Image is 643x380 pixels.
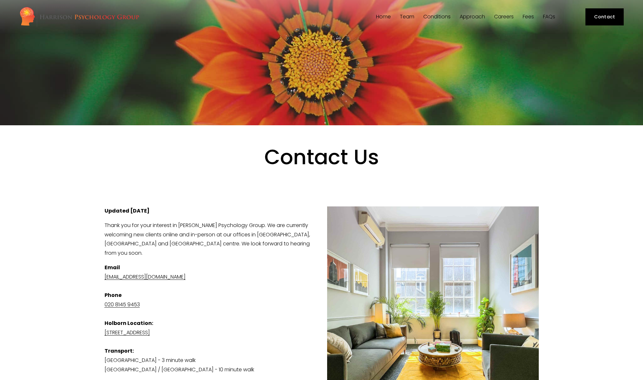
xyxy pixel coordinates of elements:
img: Harrison Psychology Group [19,6,139,27]
strong: Email [105,264,120,271]
a: folder dropdown [423,14,451,20]
a: Home [376,14,391,20]
h1: Contact Us [143,145,500,195]
a: Contact [585,8,624,25]
a: folder dropdown [460,14,485,20]
a: Careers [494,14,514,20]
a: [EMAIL_ADDRESS][DOMAIN_NAME] [105,273,186,280]
strong: Transport: [105,347,134,355]
strong: Updated [DATE] [105,207,150,214]
span: Team [400,14,414,19]
a: folder dropdown [400,14,414,20]
span: Approach [460,14,485,19]
strong: Holborn Location: [105,319,153,327]
strong: Phone [105,291,122,299]
a: FAQs [543,14,555,20]
a: 020 8145 9453 [105,301,140,308]
a: Fees [523,14,534,20]
a: [STREET_ADDRESS] [105,329,150,336]
span: Conditions [423,14,451,19]
p: Thank you for your interest in [PERSON_NAME] Psychology Group. We are currently welcoming new cli... [105,221,539,258]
